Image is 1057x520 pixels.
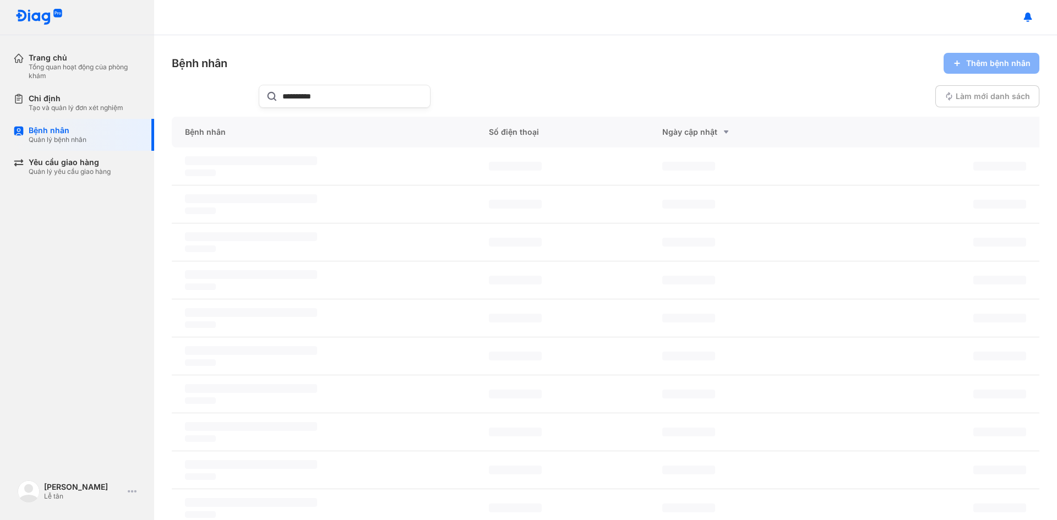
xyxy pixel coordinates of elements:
[662,314,715,322] span: ‌
[973,503,1026,512] span: ‌
[973,428,1026,436] span: ‌
[172,117,476,147] div: Bệnh nhân
[489,200,542,209] span: ‌
[29,63,141,80] div: Tổng quan hoạt động của phòng khám
[44,492,123,501] div: Lễ tân
[489,276,542,284] span: ‌
[29,135,86,144] div: Quản lý bệnh nhân
[185,435,216,442] span: ‌
[973,200,1026,209] span: ‌
[662,352,715,360] span: ‌
[29,53,141,63] div: Trang chủ
[489,162,542,171] span: ‌
[489,352,542,360] span: ‌
[662,390,715,398] span: ‌
[185,207,216,214] span: ‌
[935,85,1039,107] button: Làm mới danh sách
[185,384,317,393] span: ‌
[44,482,123,492] div: [PERSON_NAME]
[973,352,1026,360] span: ‌
[185,232,317,241] span: ‌
[662,238,715,247] span: ‌
[489,428,542,436] span: ‌
[662,200,715,209] span: ‌
[185,194,317,203] span: ‌
[29,167,111,176] div: Quản lý yêu cầu giao hàng
[185,460,317,469] span: ‌
[973,466,1026,474] span: ‌
[185,169,216,176] span: ‌
[966,58,1031,68] span: Thêm bệnh nhân
[662,125,809,139] div: Ngày cập nhật
[185,511,216,518] span: ‌
[29,94,123,103] div: Chỉ định
[944,53,1039,74] button: Thêm bệnh nhân
[185,397,216,404] span: ‌
[973,390,1026,398] span: ‌
[489,503,542,512] span: ‌
[973,238,1026,247] span: ‌
[973,162,1026,171] span: ‌
[662,503,715,512] span: ‌
[476,117,649,147] div: Số điện thoại
[956,91,1030,101] span: Làm mới danh sách
[185,346,317,355] span: ‌
[29,157,111,167] div: Yêu cầu giao hàng
[489,466,542,474] span: ‌
[185,498,317,507] span: ‌
[185,283,216,290] span: ‌
[185,245,216,252] span: ‌
[662,466,715,474] span: ‌
[973,314,1026,322] span: ‌
[29,103,123,112] div: Tạo và quản lý đơn xét nghiệm
[185,359,216,366] span: ‌
[185,321,216,328] span: ‌
[973,276,1026,284] span: ‌
[185,308,317,317] span: ‌
[18,480,40,502] img: logo
[172,56,227,71] div: Bệnh nhân
[489,238,542,247] span: ‌
[15,9,63,26] img: logo
[662,162,715,171] span: ‌
[29,125,86,135] div: Bệnh nhân
[662,428,715,436] span: ‌
[489,390,542,398] span: ‌
[662,276,715,284] span: ‌
[185,270,317,279] span: ‌
[185,422,317,431] span: ‌
[185,473,216,480] span: ‌
[185,156,317,165] span: ‌
[489,314,542,322] span: ‌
